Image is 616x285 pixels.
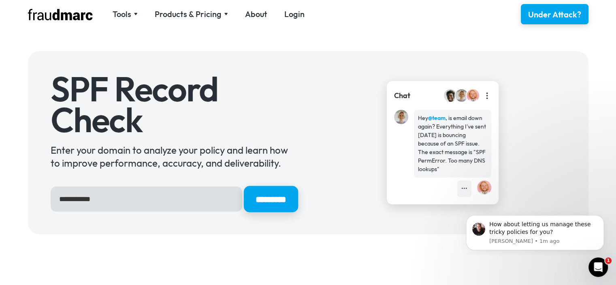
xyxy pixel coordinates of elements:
[51,144,297,169] div: Enter your domain to analyze your policy and learn how to improve performance, accuracy, and deli...
[51,186,297,212] form: Hero Sign Up Form
[428,114,445,122] strong: @team
[245,9,267,20] a: About
[155,9,222,20] div: Products & Pricing
[418,114,487,174] div: Hey , is email down again? Everything I've sent [DATE] is bouncing because of an SPF issue. The e...
[394,90,410,101] div: Chat
[521,4,588,24] a: Under Attack?
[155,9,228,20] div: Products & Pricing
[113,9,131,20] div: Tools
[528,9,581,20] div: Under Attack?
[51,74,297,135] h1: SPF Record Check
[605,257,612,264] span: 1
[461,184,467,193] div: •••
[284,9,305,20] a: Login
[588,257,608,277] iframe: Intercom live chat
[454,208,616,255] iframe: Intercom notifications message
[113,9,138,20] div: Tools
